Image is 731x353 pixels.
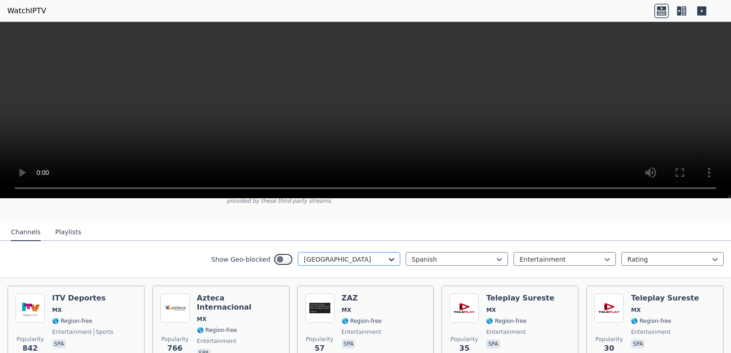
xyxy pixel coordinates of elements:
span: Popularity [306,336,334,343]
span: Popularity [161,336,189,343]
button: Playlists [55,224,81,241]
img: ZAZ [305,294,334,323]
p: spa [52,339,66,348]
span: 🌎 Region-free [486,317,526,325]
span: 🌎 Region-free [342,317,382,325]
h6: ZAZ [342,294,382,303]
span: entertainment [631,328,671,336]
h6: Azteca Internacional [197,294,281,312]
span: 🌎 Region-free [631,317,671,325]
h6: Teleplay Sureste [631,294,699,303]
img: Azteca Internacional [160,294,190,323]
span: MX [486,306,496,314]
span: MX [197,316,207,323]
p: spa [486,339,500,348]
img: Teleplay Sureste [450,294,479,323]
h6: ITV Deportes [52,294,113,303]
p: spa [631,339,645,348]
span: MX [342,306,351,314]
span: entertainment [52,328,92,336]
img: ITV Deportes [16,294,45,323]
label: Show Geo-blocked [211,255,270,264]
span: Popularity [450,336,478,343]
span: 🌎 Region-free [197,327,237,334]
span: MX [52,306,62,314]
a: WatchIPTV [7,5,46,16]
span: Popularity [595,336,623,343]
span: MX [631,306,641,314]
span: Popularity [16,336,44,343]
span: entertainment [486,328,526,336]
span: entertainment [197,337,237,345]
span: entertainment [342,328,381,336]
span: 🌎 Region-free [52,317,92,325]
span: sports [94,328,113,336]
h6: Teleplay Sureste [486,294,554,303]
p: spa [342,339,355,348]
button: Channels [11,224,41,241]
img: Teleplay Sureste [594,294,624,323]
